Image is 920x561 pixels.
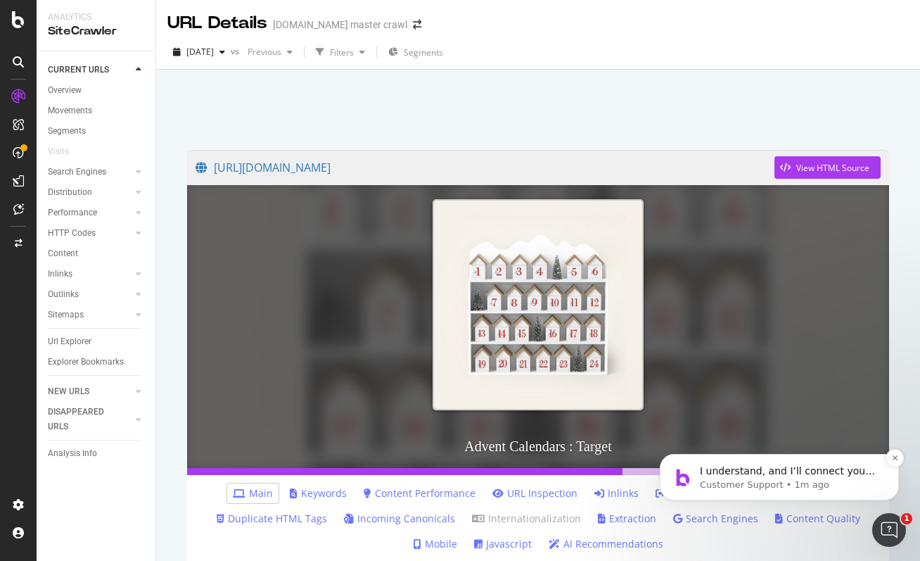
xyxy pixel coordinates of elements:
[48,384,89,399] div: NEW URLS
[48,63,109,77] div: CURRENT URLS
[48,384,132,399] a: NEW URLS
[48,226,96,241] div: HTTP Codes
[383,41,449,63] button: Segments
[48,287,79,302] div: Outlinks
[472,512,581,526] a: Internationalization
[48,103,146,118] a: Movements
[48,144,69,159] div: Visits
[217,512,327,526] a: Duplicate HTML Tags
[48,287,132,302] a: Outlinks
[187,424,889,468] h3: Advent Calendars : Target
[48,267,72,282] div: Inlinks
[48,355,124,370] div: Explorer Bookmarks
[48,23,144,39] div: SiteCrawler
[48,11,144,23] div: Analytics
[247,84,265,102] button: Dismiss notification
[186,46,214,58] span: 2025 Sep. 29th
[48,405,132,434] a: DISAPPEARED URLS
[413,20,421,30] div: arrow-right-arrow-left
[167,11,267,35] div: URL Details
[167,41,231,63] button: [DATE]
[774,156,881,179] button: View HTML Source
[233,486,273,500] a: Main
[48,185,132,200] a: Distribution
[901,513,912,524] span: 1
[492,486,577,500] a: URL Inspection
[32,101,54,124] img: Profile image for Customer Support
[231,45,242,57] span: vs
[48,446,97,461] div: Analysis Info
[48,144,83,159] a: Visits
[21,89,260,135] div: message notification from Customer Support, 1m ago. I understand, and I’ll connect you with one o...
[48,206,132,220] a: Performance
[48,308,132,322] a: Sitemaps
[48,165,106,179] div: Search Engines
[48,267,132,282] a: Inlinks
[433,199,644,410] img: Advent Calendars : Target
[639,365,920,523] iframe: Intercom notifications message
[310,41,371,63] button: Filters
[48,334,91,349] div: Url Explorer
[364,486,475,500] a: Content Performance
[48,124,86,139] div: Segments
[48,63,132,77] a: CURRENT URLS
[598,512,656,526] a: Extraction
[61,113,243,126] p: Message from Customer Support, sent 1m ago
[48,334,146,349] a: Url Explorer
[48,246,78,261] div: Content
[796,162,869,174] div: View HTML Source
[330,46,354,58] div: Filters
[549,537,663,551] a: AI Recommendations
[242,41,298,63] button: Previous
[48,83,82,98] div: Overview
[48,206,97,220] div: Performance
[594,486,639,500] a: Inlinks
[61,100,236,139] span: I understand, and I’ll connect you with one of our human agents who can assist you further.
[414,537,457,551] a: Mobile
[48,83,146,98] a: Overview
[404,46,443,58] span: Segments
[344,512,455,526] a: Incoming Canonicals
[48,405,119,434] div: DISAPPEARED URLS
[273,18,407,32] div: [DOMAIN_NAME] master crawl
[48,308,84,322] div: Sitemaps
[48,124,146,139] a: Segments
[474,537,532,551] a: Javascript
[48,165,132,179] a: Search Engines
[48,446,146,461] a: Analysis Info
[196,150,774,185] a: [URL][DOMAIN_NAME]
[48,355,146,370] a: Explorer Bookmarks
[48,226,132,241] a: HTTP Codes
[48,103,92,118] div: Movements
[290,486,347,500] a: Keywords
[242,46,281,58] span: Previous
[48,246,146,261] a: Content
[872,513,906,547] iframe: Intercom live chat
[48,185,92,200] div: Distribution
